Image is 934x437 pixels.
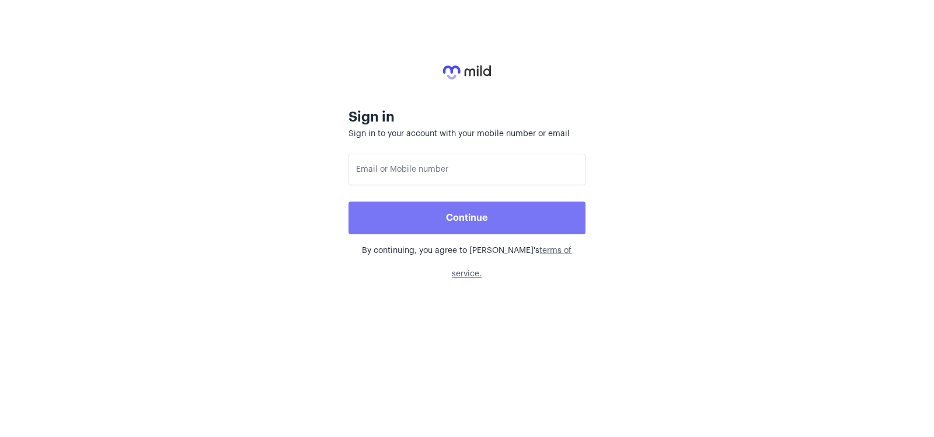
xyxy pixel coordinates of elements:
[348,110,395,124] span: Sign in
[348,128,585,140] p: Sign in to your account with your mobile number or email
[446,213,487,223] span: Continue
[348,239,585,286] p: By continuing, you agree to [PERSON_NAME]'s
[443,65,490,79] img: logo.svg
[348,202,585,234] button: Continue
[348,154,585,185] input: Email or Mobile number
